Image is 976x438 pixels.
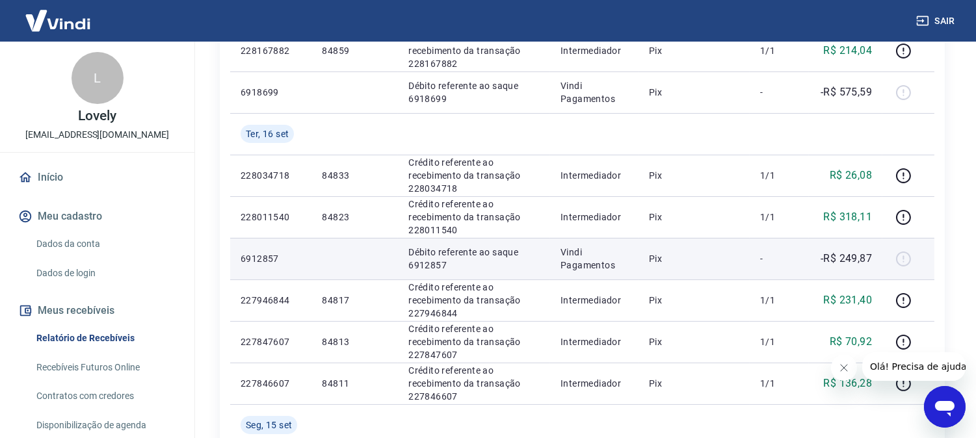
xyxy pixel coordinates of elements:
[31,260,179,287] a: Dados de login
[649,211,739,224] p: Pix
[561,246,628,272] p: Vindi Pagamentos
[322,169,388,182] p: 84833
[760,44,798,57] p: 1/1
[408,79,540,105] p: Débito referente ao saque 6918699
[862,352,966,381] iframe: Mensagem da empresa
[322,377,388,390] p: 84811
[821,251,872,266] p: -R$ 249,87
[914,9,960,33] button: Sair
[8,9,109,19] span: Olá! Precisa de ajuda?
[322,211,388,224] p: 84823
[241,252,301,265] p: 6912857
[78,109,116,123] p: Lovely
[760,294,798,307] p: 1/1
[561,377,628,390] p: Intermediador
[760,169,798,182] p: 1/1
[561,79,628,105] p: Vindi Pagamentos
[31,383,179,409] a: Contratos com credores
[649,169,739,182] p: Pix
[824,209,873,225] p: R$ 318,11
[246,419,292,432] span: Seg, 15 set
[16,163,179,192] a: Início
[25,128,169,142] p: [EMAIL_ADDRESS][DOMAIN_NAME]
[241,335,301,348] p: 227847607
[408,322,540,361] p: Crédito referente ao recebimento da transação 227847607
[561,211,628,224] p: Intermediador
[760,86,798,99] p: -
[649,86,739,99] p: Pix
[72,52,124,104] div: L
[408,364,540,403] p: Crédito referente ao recebimento da transação 227846607
[561,169,628,182] p: Intermediador
[408,281,540,320] p: Crédito referente ao recebimento da transação 227946844
[241,86,301,99] p: 6918699
[830,334,872,350] p: R$ 70,92
[830,168,872,183] p: R$ 26,08
[824,43,873,58] p: R$ 214,04
[31,231,179,257] a: Dados da conta
[16,296,179,325] button: Meus recebíveis
[408,31,540,70] p: Crédito referente ao recebimento da transação 228167882
[241,211,301,224] p: 228011540
[760,377,798,390] p: 1/1
[824,292,873,308] p: R$ 231,40
[31,354,179,381] a: Recebíveis Futuros Online
[241,169,301,182] p: 228034718
[561,294,628,307] p: Intermediador
[322,335,388,348] p: 84813
[322,294,388,307] p: 84817
[824,376,873,391] p: R$ 136,28
[760,335,798,348] p: 1/1
[561,335,628,348] p: Intermediador
[241,294,301,307] p: 227946844
[760,211,798,224] p: 1/1
[561,44,628,57] p: Intermediador
[831,355,857,381] iframe: Fechar mensagem
[322,44,388,57] p: 84859
[31,325,179,352] a: Relatório de Recebíveis
[241,377,301,390] p: 227846607
[649,377,739,390] p: Pix
[408,198,540,237] p: Crédito referente ao recebimento da transação 228011540
[649,335,739,348] p: Pix
[408,156,540,195] p: Crédito referente ao recebimento da transação 228034718
[246,127,289,140] span: Ter, 16 set
[760,252,798,265] p: -
[16,1,100,40] img: Vindi
[649,294,739,307] p: Pix
[16,202,179,231] button: Meu cadastro
[924,386,966,428] iframe: Botão para abrir a janela de mensagens
[649,252,739,265] p: Pix
[241,44,301,57] p: 228167882
[821,84,872,100] p: -R$ 575,59
[408,246,540,272] p: Débito referente ao saque 6912857
[649,44,739,57] p: Pix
